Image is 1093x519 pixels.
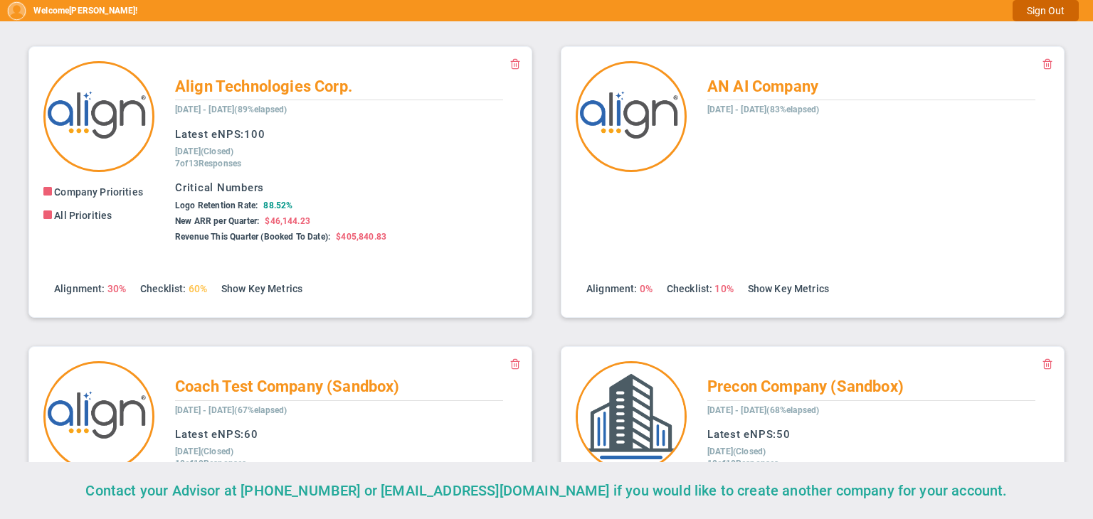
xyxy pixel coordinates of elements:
[107,283,126,294] span: 30%
[336,232,386,242] span: $405,840.83
[707,77,818,95] span: AN AI Company
[189,283,207,294] span: 60%
[175,459,185,469] span: 10
[175,159,180,168] span: 7
[54,186,143,198] span: Company Priorities
[14,476,1079,505] div: Contact your Advisor at [PHONE_NUMBER] or [EMAIL_ADDRESS][DOMAIN_NAME] if you would like to creat...
[175,446,201,456] span: [DATE]
[244,128,265,141] span: 100
[208,105,234,114] span: [DATE]
[180,159,188,168] span: of
[733,446,766,456] span: (Closed)
[714,283,733,294] span: 10%
[175,232,330,242] span: Revenue This Quarter (Booked To Date):
[199,159,241,168] span: Responses
[33,6,137,16] h5: Welcome !
[576,61,687,172] img: 32551.Company.photo
[204,459,246,469] span: Responses
[234,405,237,415] span: (
[726,459,736,469] span: 10
[640,283,653,294] span: 0%
[175,105,201,114] span: [DATE]
[201,146,233,156] span: (Closed)
[707,459,717,469] span: 10
[238,405,254,415] span: 67%
[263,200,292,210] span: 88.52%
[667,283,712,294] span: Checklist:
[766,105,769,114] span: (
[707,105,733,114] span: [DATE]
[770,105,786,114] span: 83%
[748,283,829,294] a: Show Key Metrics
[776,428,791,441] span: 50
[244,428,258,441] span: 60
[735,105,739,114] span: -
[203,405,206,415] span: -
[707,428,776,441] span: Latest eNPS:
[265,216,310,226] span: $46,144.23
[175,216,259,226] span: New ARR per Quarter:
[707,405,733,415] span: [DATE]
[201,446,233,456] span: (Closed)
[175,428,244,441] span: Latest eNPS:
[7,1,26,21] img: 64089.Person.photo
[194,459,204,469] span: 10
[586,283,637,294] span: Alignment:
[766,405,769,415] span: (
[254,105,287,114] span: elapsed)
[175,146,201,156] span: [DATE]
[707,378,904,395] span: Precon Company (Sandbox)
[786,105,819,114] span: elapsed)
[140,283,186,294] span: Checklist:
[717,459,725,469] span: of
[175,77,352,95] span: Align Technologies Corp.
[254,405,287,415] span: elapsed)
[175,378,399,395] span: Coach Test Company (Sandbox)
[770,405,786,415] span: 68%
[736,459,778,469] span: Responses
[43,361,154,472] img: 33603.Company.photo
[189,159,199,168] span: 13
[238,105,254,114] span: 89%
[43,61,154,172] img: 10991.Company.photo
[576,361,687,472] img: 33602.Company.photo
[203,105,206,114] span: -
[175,128,244,141] span: Latest eNPS:
[54,210,112,221] span: All Priorities
[221,283,302,294] a: Show Key Metrics
[54,283,105,294] span: Alignment:
[735,405,739,415] span: -
[175,181,503,196] h3: Critical Numbers
[786,405,819,415] span: elapsed)
[208,405,234,415] span: [DATE]
[175,200,258,210] span: Logo Retention Rate:
[234,105,237,114] span: (
[707,446,733,456] span: [DATE]
[185,459,193,469] span: of
[175,405,201,415] span: [DATE]
[741,405,766,415] span: [DATE]
[69,6,135,16] span: [PERSON_NAME]
[741,105,766,114] span: [DATE]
